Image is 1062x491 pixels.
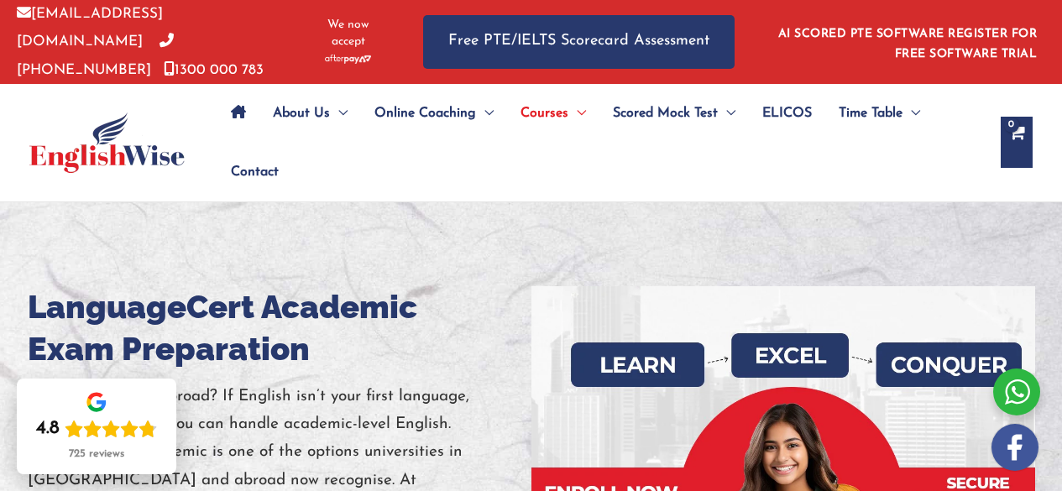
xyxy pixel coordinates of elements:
img: cropped-ew-logo [29,112,185,173]
span: Menu Toggle [902,84,920,143]
a: View Shopping Cart, empty [1001,117,1033,168]
img: white-facebook.png [991,424,1038,471]
span: About Us [273,84,330,143]
span: Menu Toggle [330,84,348,143]
a: AI SCORED PTE SOFTWARE REGISTER FOR FREE SOFTWARE TRIAL [778,28,1038,60]
a: CoursesMenu Toggle [507,84,599,143]
a: About UsMenu Toggle [259,84,361,143]
aside: Header Widget 1 [768,14,1045,69]
a: Contact [217,143,279,201]
span: We now accept [315,17,381,50]
span: Menu Toggle [568,84,586,143]
nav: Site Navigation: Main Menu [217,84,984,201]
div: 4.8 [36,417,60,441]
span: Scored Mock Test [613,84,718,143]
span: Time Table [839,84,902,143]
div: 725 reviews [69,447,124,461]
a: Time TableMenu Toggle [825,84,934,143]
a: 1300 000 783 [164,63,264,77]
a: ELICOS [749,84,825,143]
span: ELICOS [762,84,812,143]
a: Free PTE/IELTS Scorecard Assessment [423,15,735,68]
a: [EMAIL_ADDRESS][DOMAIN_NAME] [17,7,163,49]
a: Online CoachingMenu Toggle [361,84,507,143]
div: Rating: 4.8 out of 5 [36,417,157,441]
span: Contact [231,143,279,201]
img: Afterpay-Logo [325,55,371,64]
a: [PHONE_NUMBER] [17,34,174,76]
a: Scored Mock TestMenu Toggle [599,84,749,143]
span: Menu Toggle [718,84,735,143]
span: Courses [521,84,568,143]
h1: LanguageCert Academic Exam Preparation [28,286,531,370]
span: Online Coaching [374,84,476,143]
span: Menu Toggle [476,84,494,143]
